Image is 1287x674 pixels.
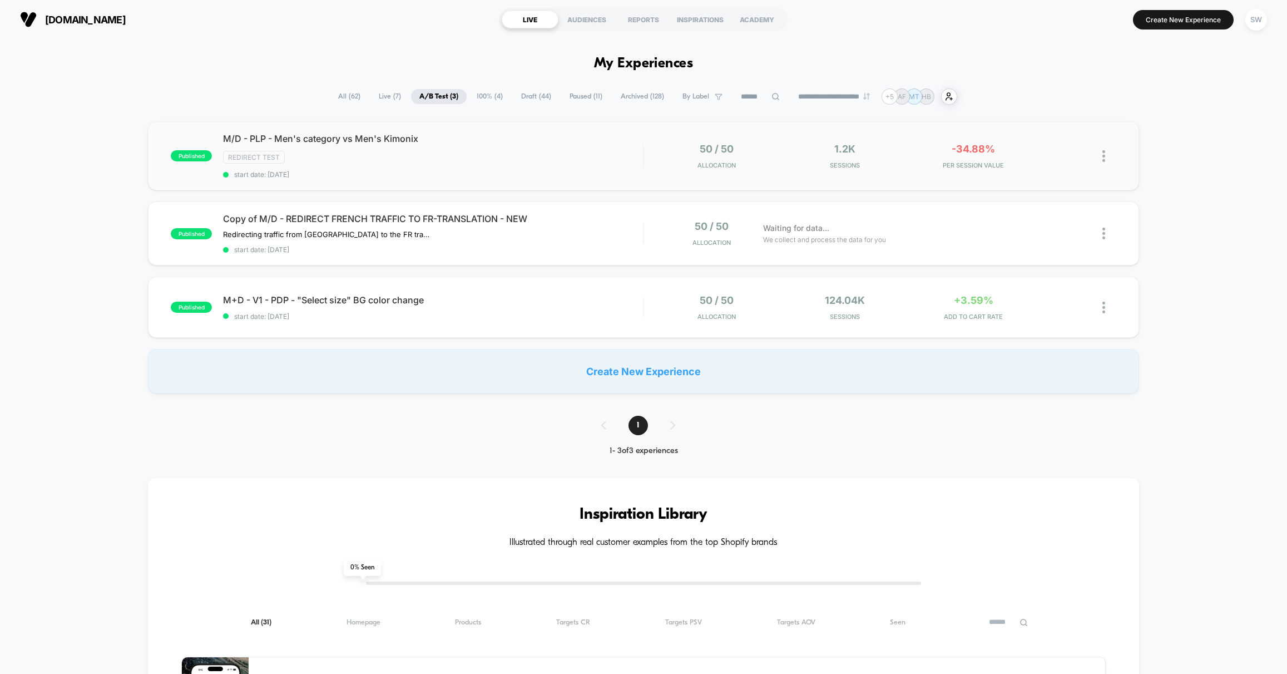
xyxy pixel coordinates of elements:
[612,89,672,104] span: Archived ( 128 )
[370,89,409,104] span: Live ( 7 )
[344,559,381,576] span: 0 % Seen
[1102,302,1105,313] img: close
[697,313,736,321] span: Allocation
[455,618,481,627] span: Products
[697,161,736,169] span: Allocation
[1242,8,1270,31] button: SW
[784,313,907,321] span: Sessions
[628,416,648,435] span: 1
[171,150,212,161] span: published
[468,89,511,104] span: 100% ( 4 )
[590,446,697,456] div: 1 - 3 of 3 experiences
[700,294,734,306] span: 50 / 50
[561,89,611,104] span: Paused ( 11 )
[909,92,919,101] p: MT
[615,11,672,28] div: REPORTS
[223,151,285,164] span: Redirect Test
[223,133,643,144] span: M/D - PLP - Men's category vs Men's Kimonix
[45,14,126,26] span: [DOMAIN_NAME]
[346,618,380,627] span: Homepage
[763,222,829,234] span: Waiting for data...
[922,92,931,101] p: HB
[181,506,1106,524] h3: Inspiration Library
[825,294,865,306] span: 124.04k
[223,245,643,254] span: start date: [DATE]
[223,230,429,239] span: Redirecting traffic from [GEOGRAPHIC_DATA] to the FR translation of the website.
[1102,150,1105,162] img: close
[223,294,643,306] span: M+D - V1 - PDP - "Select size" BG color change
[513,89,560,104] span: Draft ( 44 )
[952,143,995,155] span: -34.88%
[672,11,729,28] div: INSPIRATIONS
[834,143,855,155] span: 1.2k
[171,302,212,313] span: published
[912,313,1035,321] span: ADD TO CART RATE
[171,228,212,239] span: published
[330,89,369,104] span: All ( 62 )
[594,56,694,72] h1: My Experiences
[695,220,729,232] span: 50 / 50
[890,618,905,627] span: Seen
[223,213,643,224] span: Copy of M/D - REDIRECT FRENCH TRAFFIC TO FR-TRANSLATION - NEW
[682,92,709,101] span: By Label
[898,92,906,101] p: AF
[223,312,643,321] span: start date: [DATE]
[763,234,886,245] span: We collect and process the data for you
[777,618,815,627] span: Targets AOV
[665,618,702,627] span: Targets PSV
[502,11,558,28] div: LIVE
[1245,9,1267,31] div: SW
[223,170,643,179] span: start date: [DATE]
[556,618,590,627] span: Targets CR
[1102,228,1105,239] img: close
[912,161,1035,169] span: PER SESSION VALUE
[692,239,731,247] span: Allocation
[1133,10,1234,29] button: Create New Experience
[261,619,271,626] span: ( 31 )
[863,93,870,100] img: end
[729,11,785,28] div: ACADEMY
[411,89,467,104] span: A/B Test ( 3 )
[700,143,734,155] span: 50 / 50
[882,88,898,105] div: + 5
[784,161,907,169] span: Sessions
[181,538,1106,548] h4: Illustrated through real customer examples from the top Shopify brands
[148,349,1139,393] div: Create New Experience
[954,294,993,306] span: +3.59%
[20,11,37,28] img: Visually logo
[558,11,615,28] div: AUDIENCES
[251,618,271,627] span: All
[17,11,129,28] button: [DOMAIN_NAME]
